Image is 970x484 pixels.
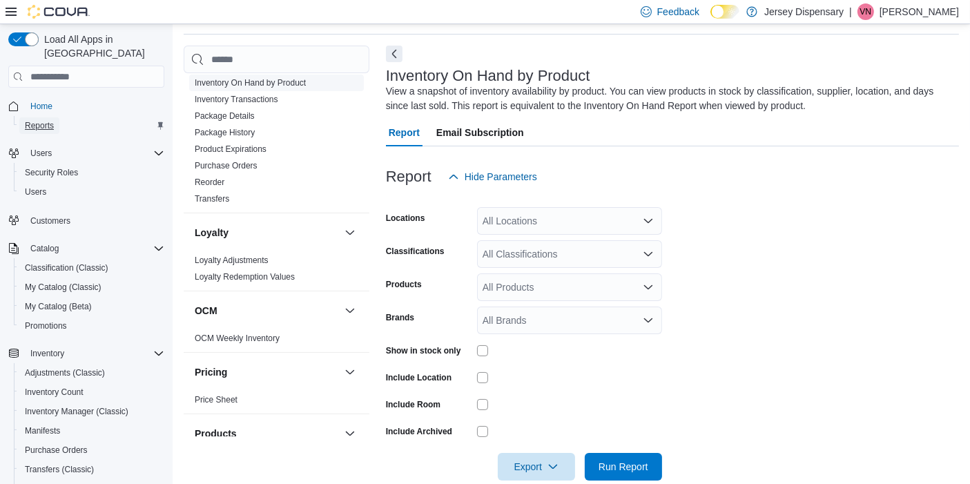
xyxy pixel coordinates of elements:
[19,403,164,420] span: Inventory Manager (Classic)
[195,95,278,104] a: Inventory Transactions
[443,163,543,191] button: Hide Parameters
[28,5,90,19] img: Cova
[184,252,369,291] div: Loyalty
[643,249,654,260] button: Open list of options
[643,282,654,293] button: Open list of options
[195,177,224,188] span: Reorder
[386,246,445,257] label: Classifications
[195,161,258,171] a: Purchase Orders
[19,260,114,276] a: Classification (Classic)
[195,78,306,88] a: Inventory On Hand by Product
[386,68,590,84] h3: Inventory On Hand by Product
[25,211,164,229] span: Customers
[599,460,648,474] span: Run Report
[342,364,358,380] button: Pricing
[643,215,654,226] button: Open list of options
[386,84,952,113] div: View a snapshot of inventory availability by product. You can view products in stock by classific...
[3,210,170,230] button: Customers
[436,119,524,146] span: Email Subscription
[25,425,60,436] span: Manifests
[3,344,170,363] button: Inventory
[25,464,94,475] span: Transfers (Classic)
[25,213,76,229] a: Customers
[30,348,64,359] span: Inventory
[195,194,229,204] a: Transfers
[506,453,567,481] span: Export
[386,46,402,62] button: Next
[25,98,58,115] a: Home
[19,318,164,334] span: Promotions
[30,101,52,112] span: Home
[19,164,84,181] a: Security Roles
[19,184,164,200] span: Users
[195,226,229,240] h3: Loyalty
[19,365,110,381] a: Adjustments (Classic)
[25,145,164,162] span: Users
[386,168,431,185] h3: Report
[195,365,339,379] button: Pricing
[19,442,164,458] span: Purchase Orders
[19,461,164,478] span: Transfers (Classic)
[195,193,229,204] span: Transfers
[880,3,959,20] p: [PERSON_NAME]
[342,425,358,442] button: Products
[184,8,369,213] div: Inventory
[25,445,88,456] span: Purchase Orders
[3,239,170,258] button: Catalog
[30,243,59,254] span: Catalog
[195,144,266,155] span: Product Expirations
[195,77,306,88] span: Inventory On Hand by Product
[19,403,134,420] a: Inventory Manager (Classic)
[14,278,170,297] button: My Catalog (Classic)
[857,3,874,20] div: Vinny Nguyen
[386,426,452,437] label: Include Archived
[14,363,170,383] button: Adjustments (Classic)
[3,96,170,116] button: Home
[195,394,237,405] span: Price Sheet
[195,333,280,343] a: OCM Weekly Inventory
[14,182,170,202] button: Users
[19,423,66,439] a: Manifests
[389,119,420,146] span: Report
[849,3,852,20] p: |
[195,127,255,138] span: Package History
[465,170,537,184] span: Hide Parameters
[386,399,440,410] label: Include Room
[860,3,872,20] span: VN
[19,365,164,381] span: Adjustments (Classic)
[25,145,57,162] button: Users
[386,279,422,290] label: Products
[195,272,295,282] a: Loyalty Redemption Values
[19,298,164,315] span: My Catalog (Beta)
[25,387,84,398] span: Inventory Count
[19,461,99,478] a: Transfers (Classic)
[25,301,92,312] span: My Catalog (Beta)
[25,406,128,417] span: Inventory Manager (Classic)
[39,32,164,60] span: Load All Apps in [GEOGRAPHIC_DATA]
[25,345,70,362] button: Inventory
[19,279,107,296] a: My Catalog (Classic)
[195,395,237,405] a: Price Sheet
[19,279,164,296] span: My Catalog (Classic)
[19,117,59,134] a: Reports
[386,372,452,383] label: Include Location
[25,345,164,362] span: Inventory
[195,110,255,122] span: Package Details
[19,164,164,181] span: Security Roles
[14,421,170,441] button: Manifests
[14,460,170,479] button: Transfers (Classic)
[14,258,170,278] button: Classification (Classic)
[195,144,266,154] a: Product Expirations
[25,97,164,115] span: Home
[19,423,164,439] span: Manifests
[19,184,52,200] a: Users
[19,384,89,400] a: Inventory Count
[25,186,46,197] span: Users
[643,315,654,326] button: Open list of options
[342,302,358,319] button: OCM
[14,441,170,460] button: Purchase Orders
[386,312,414,323] label: Brands
[14,297,170,316] button: My Catalog (Beta)
[386,213,425,224] label: Locations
